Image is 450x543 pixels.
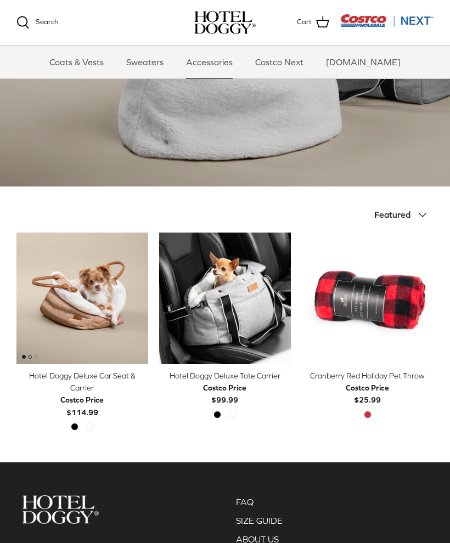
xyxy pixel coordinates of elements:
[203,382,246,394] div: Costco Price
[236,516,283,525] a: SIZE GUIDE
[116,46,173,78] a: Sweaters
[16,233,148,364] a: Hotel Doggy Deluxe Car Seat & Carrier
[340,21,434,29] a: Visit Costco Next
[302,370,434,382] div: Cranberry Red Holiday Pet Throw
[40,46,114,78] a: Coats & Vests
[302,233,434,364] a: Cranberry Red Holiday Pet Throw
[346,382,389,394] div: Costco Price
[203,382,246,404] b: $99.99
[302,370,434,406] a: Cranberry Red Holiday Pet Throw Costco Price$25.99
[297,16,312,28] span: Cart
[236,497,254,507] a: FAQ
[297,15,329,30] a: Cart
[340,14,434,27] img: Costco Next
[22,495,99,523] img: Hotel Doggy Costco Next
[60,394,104,416] b: $114.99
[176,46,243,78] a: Accessories
[194,11,256,34] img: hoteldoggycom
[16,16,58,29] a: Search
[159,233,291,364] a: Hotel Doggy Deluxe Tote Carrier
[60,394,104,406] div: Costco Price
[245,46,313,78] a: Costco Next
[16,370,148,419] a: Hotel Doggy Deluxe Car Seat & Carrier Costco Price$114.99
[159,370,291,406] a: Hotel Doggy Deluxe Tote Carrier Costco Price$99.99
[374,210,410,219] span: Featured
[16,370,148,394] div: Hotel Doggy Deluxe Car Seat & Carrier
[374,203,434,227] button: Featured
[194,11,256,34] a: hoteldoggy.com hoteldoggycom
[346,382,389,404] b: $25.99
[159,370,291,382] div: Hotel Doggy Deluxe Tote Carrier
[36,18,58,26] span: Search
[316,46,410,78] a: [DOMAIN_NAME]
